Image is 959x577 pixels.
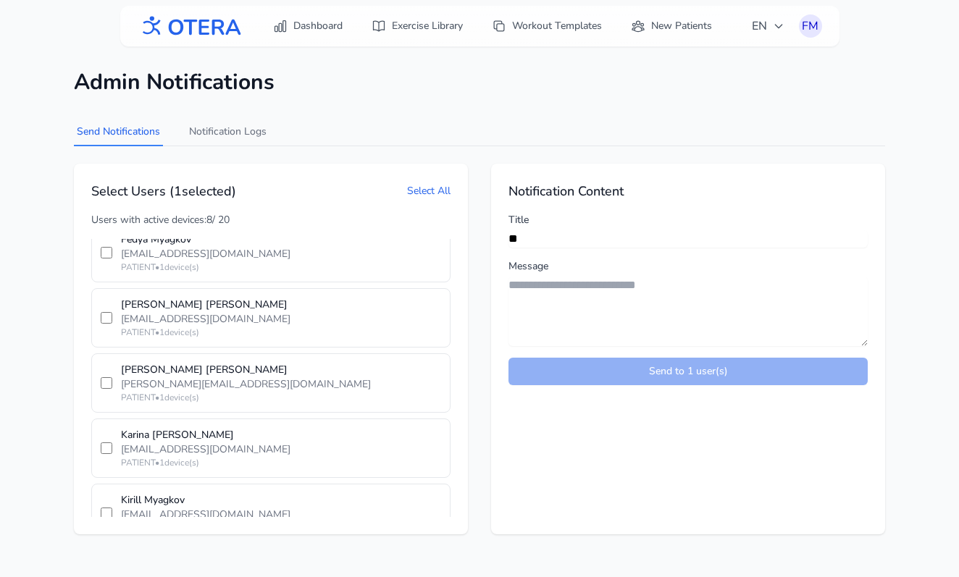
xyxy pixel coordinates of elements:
button: Notification Logs [186,119,269,146]
div: Users with active devices: 8 / 20 [91,213,451,227]
div: Fedya Myagkov [121,232,441,247]
div: [PERSON_NAME][EMAIL_ADDRESS][DOMAIN_NAME] [121,377,441,392]
button: Select All [407,184,451,198]
span: EN [752,17,784,35]
input: Karina [PERSON_NAME][EMAIL_ADDRESS][DOMAIN_NAME]PATIENT•1device(s) [101,442,112,454]
h1: Admin Notifications [74,70,885,96]
div: [EMAIL_ADDRESS][DOMAIN_NAME] [121,442,441,457]
h2: Notification Content [508,181,868,201]
div: [PERSON_NAME] [PERSON_NAME] [121,298,441,312]
div: PATIENT • 1 device(s) [121,457,441,468]
label: Title [508,213,868,227]
div: [EMAIL_ADDRESS][DOMAIN_NAME] [121,507,441,522]
div: [EMAIL_ADDRESS][DOMAIN_NAME] [121,312,441,327]
a: Workout Templates [483,13,611,39]
button: EN [743,12,793,41]
img: OTERA logo [138,10,242,43]
input: Kirill Myagkov[EMAIL_ADDRESS][DOMAIN_NAME]PATIENT•1device(s) [101,507,112,519]
input: [PERSON_NAME] [PERSON_NAME][EMAIL_ADDRESS][DOMAIN_NAME]PATIENT•1device(s) [101,312,112,324]
div: PATIENT • 1 device(s) [121,261,441,273]
input: [PERSON_NAME] [PERSON_NAME][PERSON_NAME][EMAIL_ADDRESS][DOMAIN_NAME]PATIENT•1device(s) [101,377,112,389]
div: [EMAIL_ADDRESS][DOMAIN_NAME] [121,247,441,261]
div: PATIENT • 1 device(s) [121,392,441,403]
div: Karina [PERSON_NAME] [121,428,441,442]
button: Send Notifications [74,119,163,146]
button: Send to 1 user(s) [508,358,868,385]
h2: Select Users ( 1 selected) [91,181,236,201]
div: PATIENT • 1 device(s) [121,327,441,338]
input: Fedya Myagkov[EMAIL_ADDRESS][DOMAIN_NAME]PATIENT•1device(s) [101,247,112,258]
a: Dashboard [264,13,351,39]
label: Message [508,259,868,274]
a: New Patients [622,13,721,39]
button: FM [799,14,822,38]
div: [PERSON_NAME] [PERSON_NAME] [121,363,441,377]
a: Exercise Library [363,13,472,39]
div: Kirill Myagkov [121,493,441,507]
